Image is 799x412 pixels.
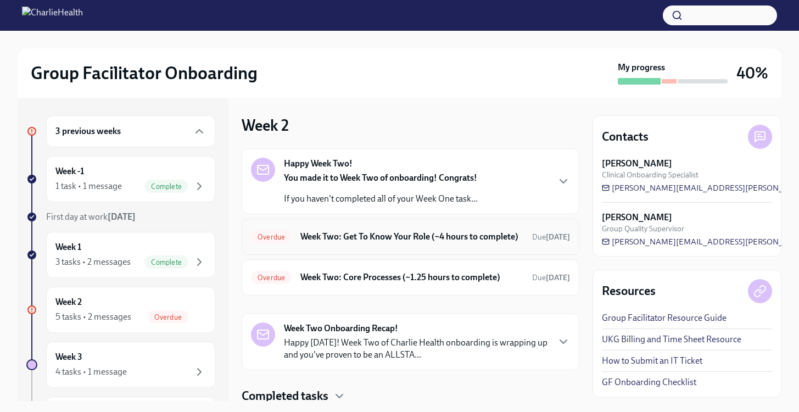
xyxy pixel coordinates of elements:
h6: Week Two: Core Processes (~1.25 hours to complete) [300,271,523,283]
a: UKG Billing and Time Sheet Resource [602,333,741,346]
a: GF Onboarding Checklist [602,376,696,388]
h6: Week 2 [55,296,82,308]
strong: [DATE] [546,232,570,242]
strong: Week Two Onboarding Recap! [284,322,398,335]
div: 3 tasks • 2 messages [55,256,131,268]
span: Overdue [148,313,188,321]
h4: Contacts [602,129,649,145]
span: Overdue [251,274,292,282]
h6: Week 3 [55,351,82,363]
a: Week 13 tasks • 2 messagesComplete [26,232,215,278]
h6: Week -1 [55,165,84,177]
strong: [PERSON_NAME] [602,211,672,224]
a: Group Facilitator Resource Guide [602,312,727,324]
strong: [DATE] [108,211,136,222]
h2: Group Facilitator Onboarding [31,62,258,84]
a: Week 25 tasks • 2 messagesOverdue [26,287,215,333]
h4: Completed tasks [242,388,328,404]
div: 1 task • 1 message [55,180,122,192]
strong: You made it to Week Two of onboarding! Congrats! [284,172,477,183]
h3: Week 2 [242,115,289,135]
h3: 40% [736,63,768,83]
span: Complete [144,258,188,266]
strong: [PERSON_NAME] [602,158,672,170]
h6: Week Two: Get To Know Your Role (~4 hours to complete) [300,231,523,243]
a: Week 34 tasks • 1 message [26,342,215,388]
span: September 22nd, 2025 10:00 [532,272,570,283]
h4: Resources [602,283,656,299]
span: Complete [144,182,188,191]
span: Group Quality Supervisor [602,224,684,234]
h6: 3 previous weeks [55,125,121,137]
strong: My progress [618,62,665,74]
p: If you haven't completed all of your Week One task... [284,193,478,205]
div: 5 tasks • 2 messages [55,311,131,323]
img: CharlieHealth [22,7,83,24]
span: Clinical Onboarding Specialist [602,170,699,180]
p: Happy [DATE]! Week Two of Charlie Health onboarding is wrapping up and you've proven to be an ALL... [284,337,548,361]
strong: [DATE] [546,273,570,282]
h6: Week 1 [55,241,81,253]
span: Overdue [251,233,292,241]
div: 4 tasks • 1 message [55,366,127,378]
div: 3 previous weeks [46,115,215,147]
a: Week -11 task • 1 messageComplete [26,156,215,202]
span: Due [532,232,570,242]
a: First day at work[DATE] [26,211,215,223]
span: September 22nd, 2025 10:00 [532,232,570,242]
span: Due [532,273,570,282]
div: Completed tasks [242,388,579,404]
span: First day at work [46,211,136,222]
a: OverdueWeek Two: Get To Know Your Role (~4 hours to complete)Due[DATE] [251,228,570,246]
a: How to Submit an IT Ticket [602,355,702,367]
strong: Happy Week Two! [284,158,353,170]
a: OverdueWeek Two: Core Processes (~1.25 hours to complete)Due[DATE] [251,269,570,286]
